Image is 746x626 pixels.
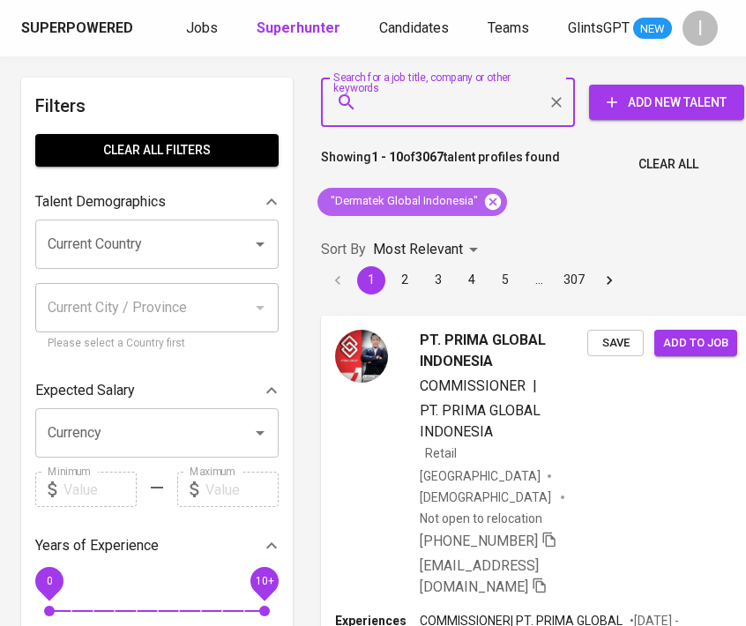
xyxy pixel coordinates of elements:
p: Please select a Country first [48,335,266,353]
b: Superhunter [257,19,340,36]
span: NEW [633,20,672,38]
span: Clear All filters [49,139,265,161]
span: Retail [425,446,457,460]
b: 1 - 10 [371,150,403,164]
p: Not open to relocation [420,510,542,527]
span: "Dermatek Global Indonesia" [317,193,489,210]
button: Save [587,330,644,357]
button: Clear [544,90,569,115]
a: Jobs [186,18,221,40]
span: [EMAIL_ADDRESS][DOMAIN_NAME] [420,557,539,595]
span: GlintsGPT [568,19,630,36]
span: Add to job [663,333,728,354]
div: I [683,11,718,46]
p: Talent Demographics [35,191,166,212]
input: Value [63,472,137,507]
span: | [533,376,537,397]
span: Clear All [638,153,698,175]
div: [GEOGRAPHIC_DATA] [420,467,541,485]
div: … [525,271,553,288]
span: Teams [488,19,529,36]
button: Add New Talent [589,85,744,120]
div: Superpowered [21,19,133,39]
div: "Dermatek Global Indonesia" [317,188,507,216]
p: Sort By [321,239,366,260]
a: Teams [488,18,533,40]
button: page 1 [357,266,385,294]
div: Years of Experience [35,528,279,563]
a: Candidates [379,18,452,40]
img: 7b6377532d8d87af87f817038997f63a.png [335,330,388,383]
button: Go to next page [595,266,623,294]
button: Go to page 3 [424,266,452,294]
input: Value [205,472,279,507]
p: Years of Experience [35,535,159,556]
span: PT. PRIMA GLOBAL INDONESIA [420,402,541,440]
span: Candidates [379,19,449,36]
button: Go to page 4 [458,266,486,294]
div: Talent Demographics [35,184,279,220]
div: Most Relevant [373,234,484,266]
span: [DEMOGRAPHIC_DATA] [420,488,554,506]
div: Expected Salary [35,373,279,408]
p: Expected Salary [35,380,135,401]
p: Most Relevant [373,239,463,260]
span: [PHONE_NUMBER] [420,533,538,549]
span: 0 [46,575,52,587]
a: GlintsGPT NEW [568,18,672,40]
span: Add New Talent [603,92,730,114]
span: Jobs [186,19,218,36]
button: Clear All filters [35,134,279,167]
span: 10+ [255,575,273,587]
a: Superpowered [21,19,137,39]
b: 3067 [415,150,444,164]
button: Open [248,421,272,445]
button: Clear All [631,148,705,181]
button: Go to page 2 [391,266,419,294]
nav: pagination navigation [321,266,626,294]
span: PT. PRIMA GLOBAL INDONESIA [420,330,587,372]
button: Add to job [654,330,737,357]
a: Superhunter [257,18,344,40]
button: Go to page 5 [491,266,519,294]
h6: Filters [35,92,279,120]
button: Open [248,232,272,257]
button: Go to page 307 [558,266,590,294]
span: Save [596,333,635,354]
p: Showing of talent profiles found [321,148,560,181]
span: COMMISSIONER [420,377,526,394]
